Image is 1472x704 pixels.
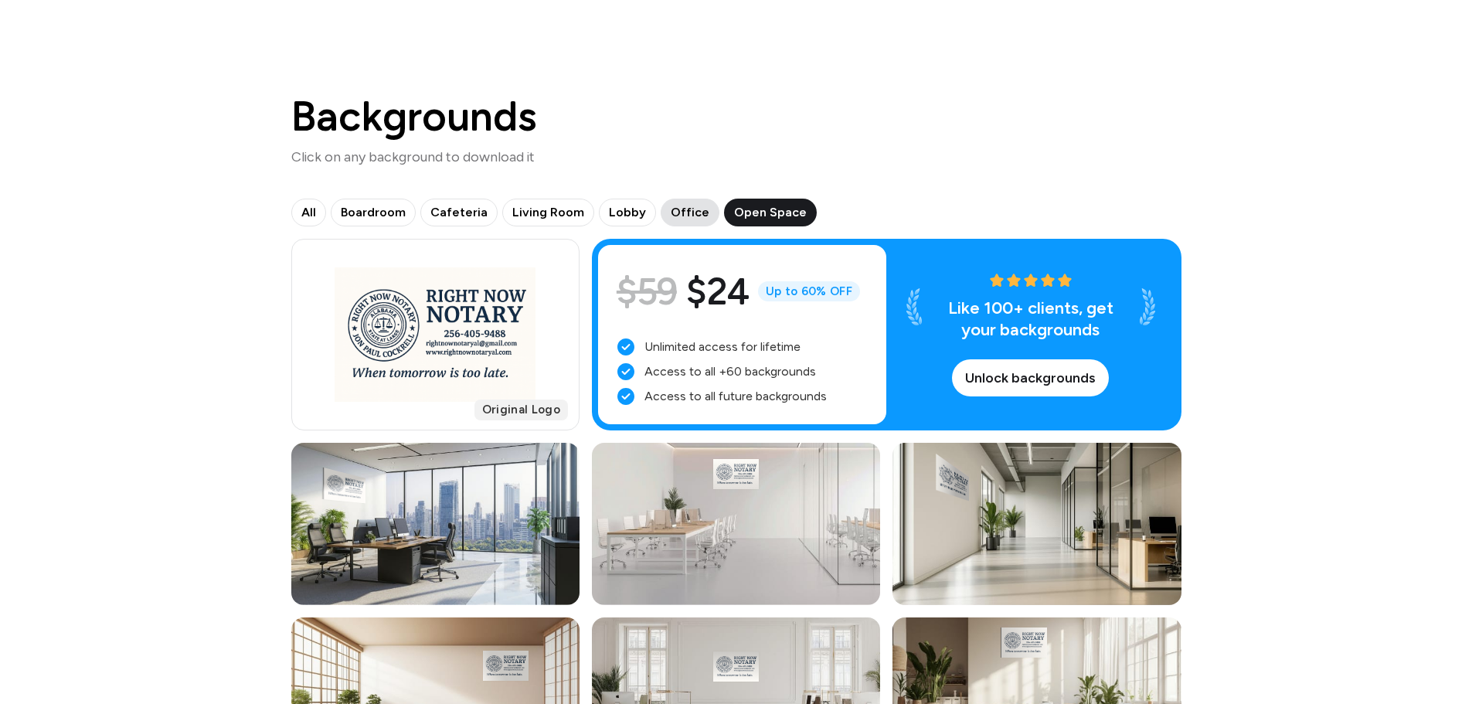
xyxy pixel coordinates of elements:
span: $24 [686,264,749,319]
button: All [291,199,326,226]
h1: Backgrounds [291,96,537,138]
button: Unlock backgrounds [952,359,1109,396]
span: $59 [617,264,677,319]
span: Office [671,203,709,222]
span: All [301,203,316,222]
span: Lobby [609,203,646,222]
li: Access to all +60 backgrounds [617,362,868,381]
p: Click on any background to download it [291,147,537,168]
button: Office [661,199,719,226]
span: Original Logo [474,400,568,420]
button: Open Space [724,199,817,226]
span: Unlock backgrounds [965,368,1096,389]
p: Like 100+ clients, get your backgrounds [934,298,1127,341]
li: Access to all future backgrounds [617,387,868,406]
span: Up to 60% OFF [758,281,860,302]
img: Project logo [335,267,535,401]
img: Laurel White [906,288,922,325]
button: Lobby [599,199,656,226]
span: Boardroom [341,203,406,222]
button: Living Room [502,199,594,226]
span: Living Room [512,203,584,222]
li: Unlimited access for lifetime [617,338,868,356]
button: Boardroom [331,199,416,226]
span: Cafeteria [430,203,488,222]
img: Laurel White [1140,288,1155,325]
button: Cafeteria [420,199,498,226]
span: Open Space [734,203,807,222]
